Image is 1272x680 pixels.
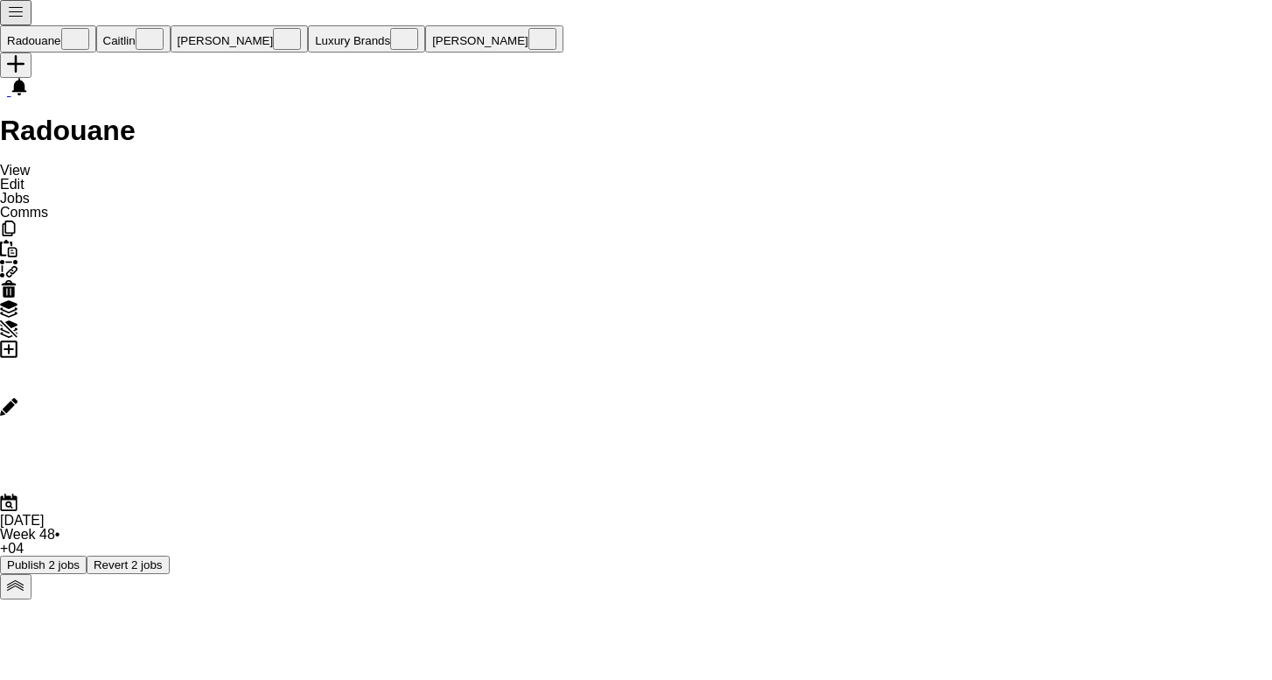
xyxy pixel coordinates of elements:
[96,25,171,53] button: Caitlin
[425,25,563,53] button: [PERSON_NAME]
[87,556,170,574] button: Revert 2 jobs
[308,25,425,53] button: Luxury Brands
[171,25,309,53] button: [PERSON_NAME]
[1185,596,1272,680] iframe: Chat Widget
